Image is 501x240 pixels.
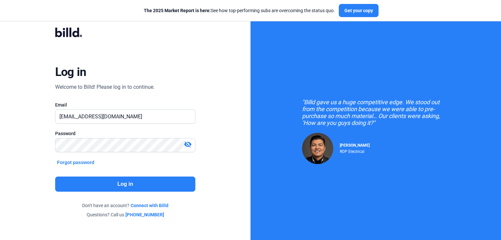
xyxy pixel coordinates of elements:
[144,7,335,14] div: See how top-performing subs are overcoming the status quo.
[131,202,168,209] a: Connect with Billd
[340,143,370,148] span: [PERSON_NAME]
[55,159,97,166] button: Forgot password
[55,177,195,192] button: Log in
[55,102,195,108] div: Email
[55,202,195,209] div: Don't have an account?
[55,211,195,218] div: Questions? Call us
[55,65,86,79] div: Log in
[340,148,370,154] div: RDP Electrical
[55,83,155,91] div: Welcome to Billd! Please log in to continue.
[339,4,379,17] button: Get your copy
[302,133,333,164] img: Raul Pacheco
[184,140,192,148] mat-icon: visibility_off
[55,130,195,137] div: Password
[125,211,164,218] a: [PHONE_NUMBER]
[302,99,450,126] div: "Billd gave us a huge competitive edge. We stood out from the competition because we were able to...
[144,8,211,13] span: The 2025 Market Report is here:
